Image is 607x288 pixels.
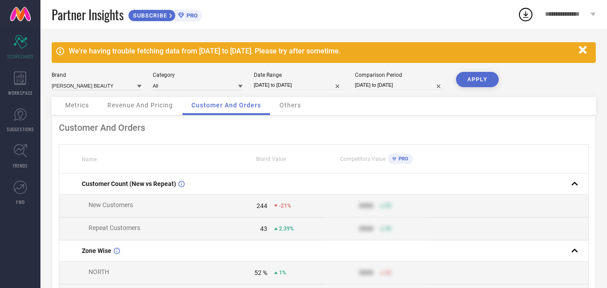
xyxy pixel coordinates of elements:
[359,269,373,276] div: 9999
[340,156,385,162] span: Competitors Value
[13,162,28,169] span: TRENDS
[89,224,140,231] span: Repeat Customers
[89,201,133,208] span: New Customers
[396,156,408,162] span: PRO
[128,7,202,22] a: SUBSCRIBEPRO
[184,12,198,19] span: PRO
[82,156,97,163] span: Name
[7,126,34,133] span: SUGGESTIONS
[279,102,301,109] span: Others
[254,80,344,90] input: Select date range
[8,89,33,96] span: WORKSPACE
[191,102,261,109] span: Customer And Orders
[254,269,267,276] div: 52 %
[279,203,291,209] span: -21%
[69,47,574,55] div: We're having trouble fetching data from [DATE] to [DATE]. Please try after sometime.
[65,102,89,109] span: Metrics
[355,80,445,90] input: Select comparison period
[16,199,25,205] span: FWD
[385,226,391,232] span: 50
[359,202,373,209] div: 9999
[153,72,243,78] div: Category
[82,247,111,254] span: Zone Wise
[107,102,173,109] span: Revenue And Pricing
[128,12,169,19] span: SUBSCRIBE
[518,6,534,22] div: Open download list
[279,226,294,232] span: 2.39%
[279,270,286,276] span: 1%
[59,122,589,133] div: Customer And Orders
[254,72,344,78] div: Date Range
[82,180,176,187] span: Customer Count (New vs Repeat)
[456,72,499,87] button: APPLY
[7,53,34,60] span: SCORECARDS
[359,225,373,232] div: 9999
[355,72,445,78] div: Comparison Period
[52,5,124,24] span: Partner Insights
[257,202,267,209] div: 244
[52,72,142,78] div: Brand
[385,270,391,276] span: 50
[260,225,267,232] div: 43
[385,203,391,209] span: 50
[256,156,286,162] span: Brand Value
[89,268,109,275] span: NORTH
